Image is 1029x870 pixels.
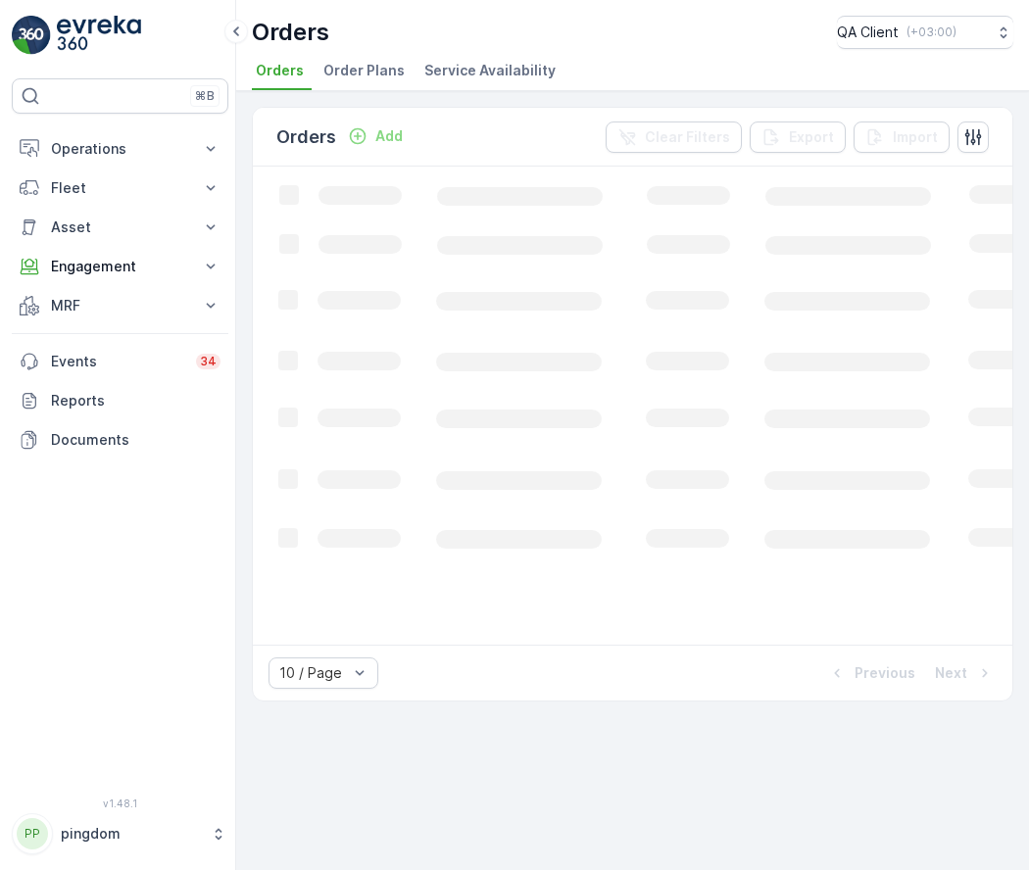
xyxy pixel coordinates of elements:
[51,430,220,450] p: Documents
[12,342,228,381] a: Events34
[906,24,956,40] p: ( +03:00 )
[17,818,48,849] div: PP
[256,61,304,80] span: Orders
[854,121,950,153] button: Import
[789,127,834,147] p: Export
[935,663,967,683] p: Next
[837,23,899,42] p: QA Client
[12,169,228,208] button: Fleet
[195,88,215,104] p: ⌘B
[375,126,403,146] p: Add
[825,661,917,685] button: Previous
[12,247,228,286] button: Engagement
[61,824,201,844] p: pingdom
[12,286,228,325] button: MRF
[12,813,228,854] button: PPpingdom
[200,354,217,369] p: 34
[12,797,228,809] span: v 1.48.1
[51,257,189,276] p: Engagement
[933,661,997,685] button: Next
[51,178,189,198] p: Fleet
[855,663,915,683] p: Previous
[51,217,189,237] p: Asset
[323,61,405,80] span: Order Plans
[750,121,846,153] button: Export
[424,61,556,80] span: Service Availability
[51,391,220,411] p: Reports
[606,121,742,153] button: Clear Filters
[57,16,141,55] img: logo_light-DOdMpM7g.png
[12,16,51,55] img: logo
[837,16,1013,49] button: QA Client(+03:00)
[340,124,411,148] button: Add
[12,208,228,247] button: Asset
[51,139,189,159] p: Operations
[893,127,938,147] p: Import
[276,123,336,151] p: Orders
[51,296,189,315] p: MRF
[12,129,228,169] button: Operations
[645,127,730,147] p: Clear Filters
[252,17,329,48] p: Orders
[12,381,228,420] a: Reports
[51,352,184,371] p: Events
[12,420,228,459] a: Documents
